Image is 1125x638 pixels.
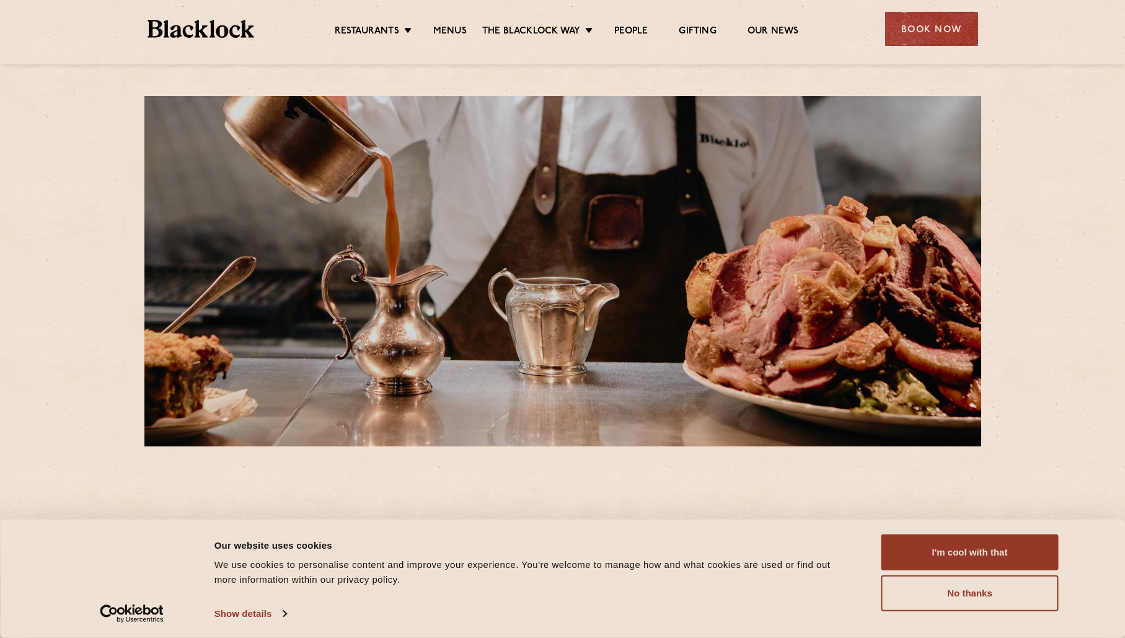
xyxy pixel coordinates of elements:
[77,605,186,623] a: Usercentrics Cookiebot - opens in a new window
[214,538,854,552] div: Our website uses cookies
[433,25,467,39] a: Menus
[214,557,854,587] div: We use cookies to personalise content and improve your experience. You're welcome to manage how a...
[482,25,580,39] a: The Blacklock Way
[148,20,255,38] img: BL_Textured_Logo-footer-cropped.svg
[679,25,716,39] a: Gifting
[881,575,1059,611] button: No thanks
[335,25,399,39] a: Restaurants
[614,25,648,39] a: People
[881,534,1059,570] button: I'm cool with that
[214,605,286,623] a: Show details
[748,25,799,39] a: Our News
[885,12,978,46] div: Book Now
